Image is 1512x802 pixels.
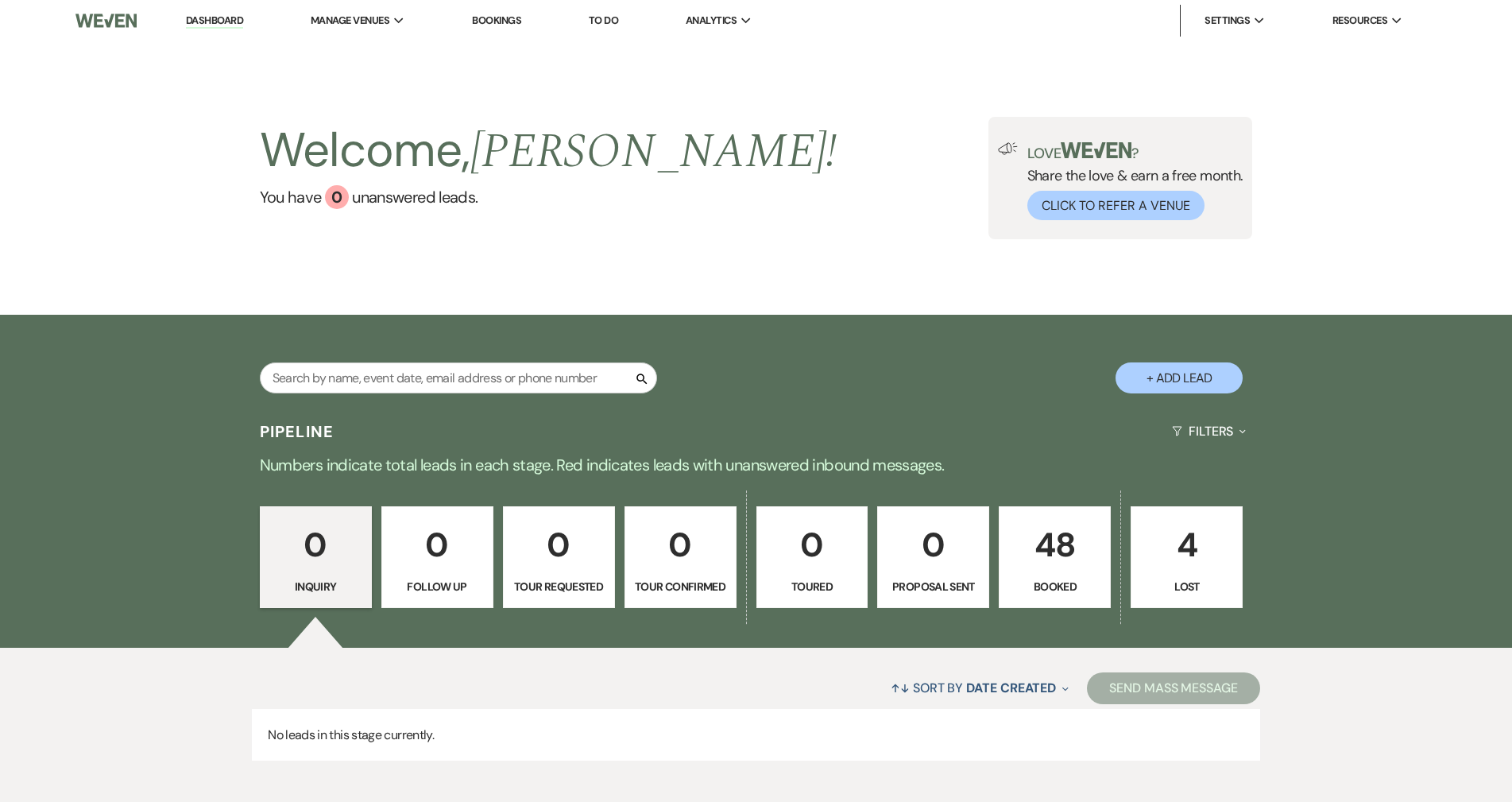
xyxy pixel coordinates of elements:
div: 0 [325,185,349,209]
p: Numbers indicate total leads in each stage. Red indicates leads with unanswered inbound messages. [184,452,1328,478]
p: 4 [1141,518,1232,571]
span: Date Created [966,680,1056,696]
button: + Add Lead [1116,362,1243,393]
p: No leads in this stage currently. [252,709,1260,761]
p: Love ? [1027,142,1243,161]
a: You have 0 unanswered leads. [260,185,837,209]
p: Inquiry [270,578,362,595]
a: 0Tour Confirmed [625,506,737,608]
p: Tour Confirmed [635,578,726,595]
p: Proposal Sent [887,578,979,595]
p: 0 [270,518,362,571]
p: 0 [887,518,979,571]
button: Filters [1166,410,1252,452]
button: Send Mass Message [1087,672,1260,704]
img: weven-logo-green.svg [1061,142,1131,158]
a: 0Proposal Sent [877,506,989,608]
p: 0 [635,518,726,571]
p: 0 [513,518,605,571]
p: 0 [767,518,858,571]
span: [PERSON_NAME] ! [470,115,837,188]
p: 0 [392,518,483,571]
p: 48 [1009,518,1100,571]
p: Lost [1141,578,1232,595]
p: Follow Up [392,578,483,595]
span: Manage Venues [311,13,389,29]
a: To Do [589,14,618,27]
a: 4Lost [1131,506,1243,608]
h3: Pipeline [260,420,334,443]
button: Click to Refer a Venue [1027,191,1205,220]
h2: Welcome, [260,117,837,185]
span: ↑↓ [891,680,910,696]
p: Toured [767,578,858,595]
a: Bookings [472,14,521,27]
p: Booked [1009,578,1100,595]
a: 0Follow Up [381,506,493,608]
a: 48Booked [999,506,1111,608]
span: Resources [1332,13,1387,29]
span: Settings [1205,13,1250,29]
button: Sort By Date Created [884,667,1075,709]
a: 0Inquiry [260,506,372,608]
input: Search by name, event date, email address or phone number [260,362,657,393]
a: Dashboard [186,14,243,29]
span: Analytics [686,13,737,29]
div: Share the love & earn a free month. [1018,142,1243,220]
img: Weven Logo [75,4,136,37]
img: loud-speaker-illustration.svg [998,142,1018,155]
a: 0Toured [756,506,868,608]
a: 0Tour Requested [503,506,615,608]
p: Tour Requested [513,578,605,595]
